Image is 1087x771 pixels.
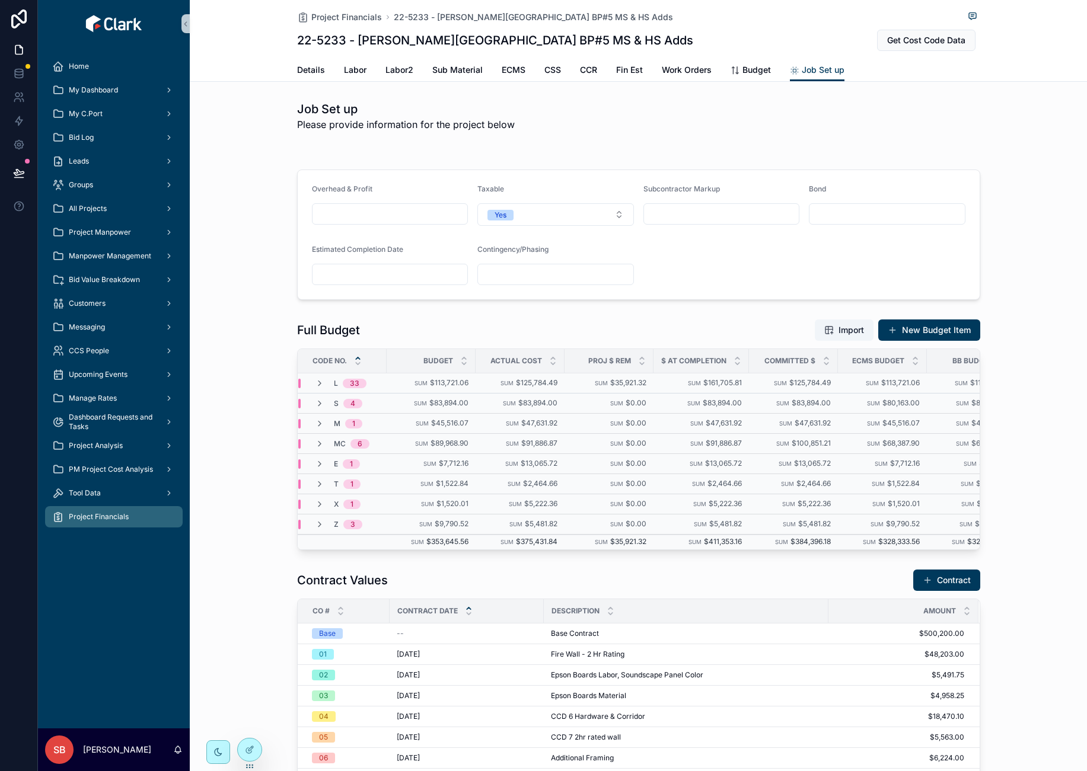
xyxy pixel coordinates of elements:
[979,459,1009,468] span: $7,712.16
[970,378,1009,387] span: $113,721.06
[866,380,879,386] small: Sum
[423,460,436,467] small: Sum
[69,156,89,166] span: Leads
[319,649,327,660] div: 01
[881,378,920,387] span: $113,721.06
[551,650,821,659] a: Fire Wall - 2 Hr Rating
[960,521,973,527] small: Sum
[867,440,880,447] small: Sum
[397,691,420,700] span: [DATE]
[430,378,468,387] span: $113,721.06
[397,732,537,742] a: [DATE]
[385,64,413,76] span: Labor2
[426,537,468,546] span: $353,645.56
[69,228,131,237] span: Project Manpower
[580,59,597,83] a: CCR
[829,732,964,742] a: $5,563.00
[414,400,427,407] small: Sum
[552,606,600,616] span: Description
[887,479,920,488] span: $1,522.84
[490,356,542,366] span: ACTUAL COST
[516,537,557,546] span: $375,431.84
[829,670,964,680] span: $5,491.75
[544,64,561,76] span: CSS
[477,203,634,226] button: Select Button
[334,520,339,529] span: Z
[45,459,183,480] a: PM Project Cost Analysis
[626,398,646,407] span: $0.00
[829,650,964,659] span: $48,203.00
[397,650,537,659] a: [DATE]
[69,299,106,308] span: Customers
[319,628,336,639] div: Base
[551,629,599,638] span: Base Contract
[502,59,525,83] a: ECMS
[971,398,1009,407] span: $80,163.00
[952,356,993,366] span: BB Budget
[85,14,142,33] img: App logo
[783,521,796,527] small: Sum
[688,380,701,386] small: Sum
[45,316,183,338] a: Messaging
[350,379,359,388] div: 33
[69,251,151,261] span: Manpower Management
[334,419,340,428] span: M
[334,479,339,489] span: T
[878,537,920,546] span: $328,333.56
[311,11,382,23] span: Project Financials
[38,47,190,543] div: scrollable content
[69,512,129,522] span: Project Financials
[312,670,382,680] a: 02
[956,400,969,407] small: Sum
[477,184,504,193] span: Taxable
[782,501,795,507] small: Sum
[319,711,329,722] div: 04
[867,400,880,407] small: Sum
[551,629,821,638] a: Base Contract
[334,500,339,509] span: X
[551,753,821,763] a: Additional Framing
[595,539,608,545] small: Sum
[626,459,646,468] span: $0.00
[964,460,977,467] small: Sum
[923,606,956,616] span: Amount
[429,398,468,407] span: $83,894.00
[551,732,621,742] span: CCD 7 2hr rated wall
[977,499,1009,508] span: $1,520.01
[709,499,742,508] span: $5,222.36
[882,418,920,427] span: $45,516.07
[779,460,792,467] small: Sum
[506,420,519,427] small: Sum
[45,198,183,219] a: All Projects
[416,420,429,427] small: Sum
[829,712,964,721] span: $18,470.10
[45,340,183,361] a: CCS People
[436,479,468,488] span: $1,522.84
[967,537,1009,546] span: $328,333.56
[501,539,514,545] small: Sum
[694,521,707,527] small: Sum
[319,753,328,763] div: 06
[525,519,557,528] span: $5,481.82
[297,101,515,117] h1: Job Set up
[350,479,353,489] div: 1
[798,519,831,528] span: $5,481.82
[397,670,537,680] a: [DATE]
[975,519,1009,528] span: $9,790.52
[397,629,537,638] a: --
[69,394,117,403] span: Manage Rates
[882,439,920,447] span: $68,387.90
[506,440,519,447] small: Sum
[580,64,597,76] span: CCR
[431,418,468,427] span: $45,516.07
[358,439,362,449] div: 6
[350,459,353,469] div: 1
[610,521,623,527] small: Sum
[435,519,468,528] span: $9,790.52
[297,322,360,338] h1: Full Budget
[610,537,646,546] span: $35,921.32
[69,133,94,142] span: Bid Log
[45,79,183,101] a: My Dashboard
[626,479,646,488] span: $0.00
[397,712,420,721] span: [DATE]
